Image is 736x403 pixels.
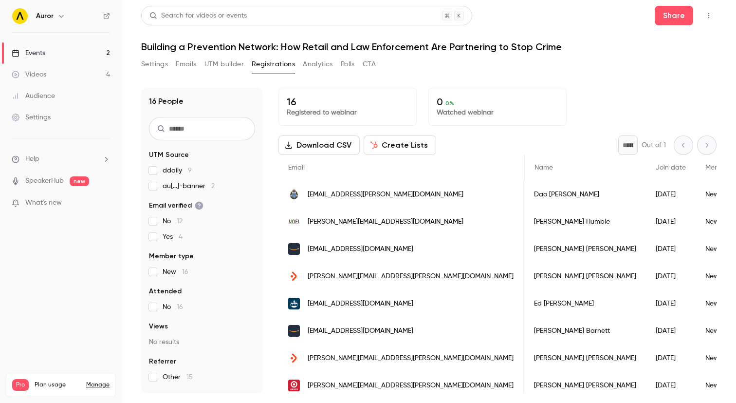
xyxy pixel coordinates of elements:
[149,322,168,331] span: Views
[437,96,558,108] p: 0
[211,183,215,190] span: 2
[308,190,463,200] span: [EMAIL_ADDRESS][PERSON_NAME][DOMAIN_NAME]
[287,108,408,117] p: Registered to webinar
[163,181,215,191] span: au[…]-banner
[363,57,376,72] button: CTA
[308,299,413,309] span: [EMAIL_ADDRESS][DOMAIN_NAME]
[534,164,553,171] span: Name
[646,372,696,399] div: [DATE]
[308,353,514,364] span: [PERSON_NAME][EMAIL_ADDRESS][PERSON_NAME][DOMAIN_NAME]
[186,374,193,381] span: 15
[288,325,300,337] img: amazon.com
[524,372,646,399] div: [PERSON_NAME] [PERSON_NAME]
[70,176,89,186] span: new
[288,189,300,200] img: police.vic.gov.au
[149,251,194,261] span: Member type
[149,287,182,296] span: Attended
[149,11,247,21] div: Search for videos or events
[524,181,646,208] div: Dao [PERSON_NAME]
[149,150,189,160] span: UTM Source
[177,218,183,225] span: 12
[35,381,80,389] span: Plan usage
[25,198,62,208] span: What's new
[163,166,192,175] span: ddaily
[288,164,305,171] span: Email
[163,372,193,382] span: Other
[177,304,183,310] span: 16
[308,244,413,254] span: [EMAIL_ADDRESS][DOMAIN_NAME]
[646,345,696,372] div: [DATE]
[303,57,333,72] button: Analytics
[149,357,176,366] span: Referrer
[364,135,436,155] button: Create Lists
[12,8,28,24] img: Auror
[149,337,255,347] p: No results
[176,57,196,72] button: Emails
[86,381,110,389] a: Manage
[149,150,255,382] section: facet-groups
[646,208,696,235] div: [DATE]
[288,298,300,309] img: cityofboise.org
[163,216,183,226] span: No
[12,70,46,79] div: Videos
[149,201,203,211] span: Email verified
[288,352,300,364] img: revealmedia.com
[341,57,355,72] button: Polls
[252,57,295,72] button: Registrations
[188,167,192,174] span: 9
[204,57,244,72] button: UTM builder
[524,317,646,345] div: [PERSON_NAME] Barnett
[179,233,183,240] span: 4
[646,317,696,345] div: [DATE]
[646,235,696,263] div: [DATE]
[445,100,454,107] span: 0 %
[524,235,646,263] div: [PERSON_NAME] [PERSON_NAME]
[12,154,110,164] li: help-dropdown-opener
[12,113,51,122] div: Settings
[98,199,110,208] iframe: Noticeable Trigger
[308,381,514,391] span: [PERSON_NAME][EMAIL_ADDRESS][PERSON_NAME][DOMAIN_NAME]
[12,91,55,101] div: Audience
[524,263,646,290] div: [PERSON_NAME] [PERSON_NAME]
[646,181,696,208] div: [DATE]
[141,57,168,72] button: Settings
[278,135,360,155] button: Download CSV
[288,380,300,391] img: target.com
[141,41,717,53] h1: Building a Prevention Network: How Retail and Law Enforcement Are Partnering to Stop Crime
[288,270,300,282] img: revealmedia.com
[163,232,183,242] span: Yes
[524,290,646,317] div: Ed [PERSON_NAME]
[163,267,188,277] span: New
[655,6,693,25] button: Share
[642,140,666,150] p: Out of 1
[36,11,54,21] h6: Auror
[182,269,188,275] span: 16
[308,271,514,282] span: [PERSON_NAME][EMAIL_ADDRESS][PERSON_NAME][DOMAIN_NAME]
[524,208,646,235] div: [PERSON_NAME] Humble
[646,263,696,290] div: [DATE]
[646,290,696,317] div: [DATE]
[437,108,558,117] p: Watched webinar
[308,217,463,227] span: [PERSON_NAME][EMAIL_ADDRESS][DOMAIN_NAME]
[149,96,184,107] h1: 16 People
[288,243,300,255] img: amazon.com
[25,154,39,164] span: Help
[288,216,300,228] img: unfi.com
[308,326,413,336] span: [EMAIL_ADDRESS][DOMAIN_NAME]
[12,379,29,391] span: Pro
[163,302,183,312] span: No
[656,164,686,171] span: Join date
[12,48,45,58] div: Events
[287,96,408,108] p: 16
[25,176,64,186] a: SpeakerHub
[524,345,646,372] div: [PERSON_NAME] [PERSON_NAME]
